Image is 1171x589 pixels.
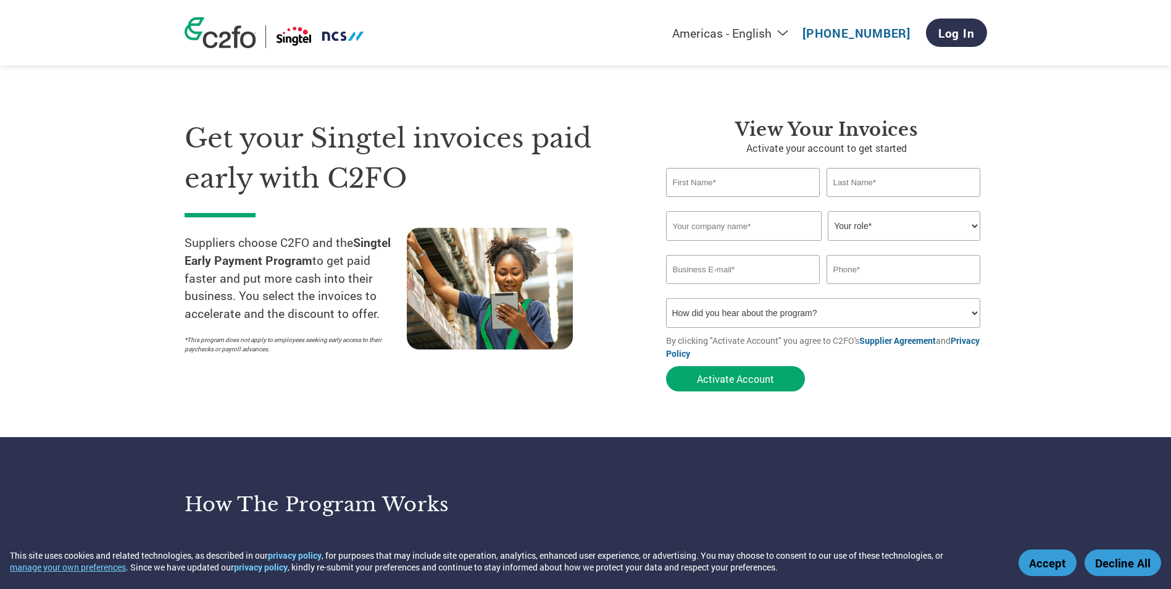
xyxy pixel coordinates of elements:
[666,119,987,141] h3: View Your Invoices
[234,561,288,573] a: privacy policy
[185,234,407,323] p: Suppliers choose C2FO and the to get paid faster and put more cash into their business. You selec...
[666,285,820,293] div: Inavlid Email Address
[666,255,820,284] input: Invalid Email format
[185,17,256,48] img: c2fo logo
[666,366,805,391] button: Activate Account
[827,255,981,284] input: Phone*
[666,211,822,241] input: Your company name*
[666,198,820,206] div: Invalid first name or first name is too long
[1019,549,1077,576] button: Accept
[666,335,980,359] a: Privacy Policy
[185,235,391,268] strong: Singtel Early Payment Program
[10,561,126,573] button: manage your own preferences
[859,335,936,346] a: Supplier Agreement
[1085,549,1161,576] button: Decline All
[827,198,981,206] div: Invalid last name or last name is too long
[802,25,911,41] a: [PHONE_NUMBER]
[666,141,987,156] p: Activate your account to get started
[185,119,629,198] h1: Get your Singtel invoices paid early with C2FO
[10,549,1001,573] div: This site uses cookies and related technologies, as described in our , for purposes that may incl...
[666,334,987,360] p: By clicking "Activate Account" you agree to C2FO's and
[185,335,394,354] p: *This program does not apply to employees seeking early access to their paychecks or payroll adva...
[407,228,573,349] img: supply chain worker
[828,211,980,241] select: Title/Role
[827,168,981,197] input: Last Name*
[827,285,981,293] div: Inavlid Phone Number
[926,19,987,47] a: Log In
[185,492,570,517] h3: How the program works
[268,549,322,561] a: privacy policy
[666,168,820,197] input: First Name*
[666,242,981,250] div: Invalid company name or company name is too long
[275,25,365,48] img: Singtel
